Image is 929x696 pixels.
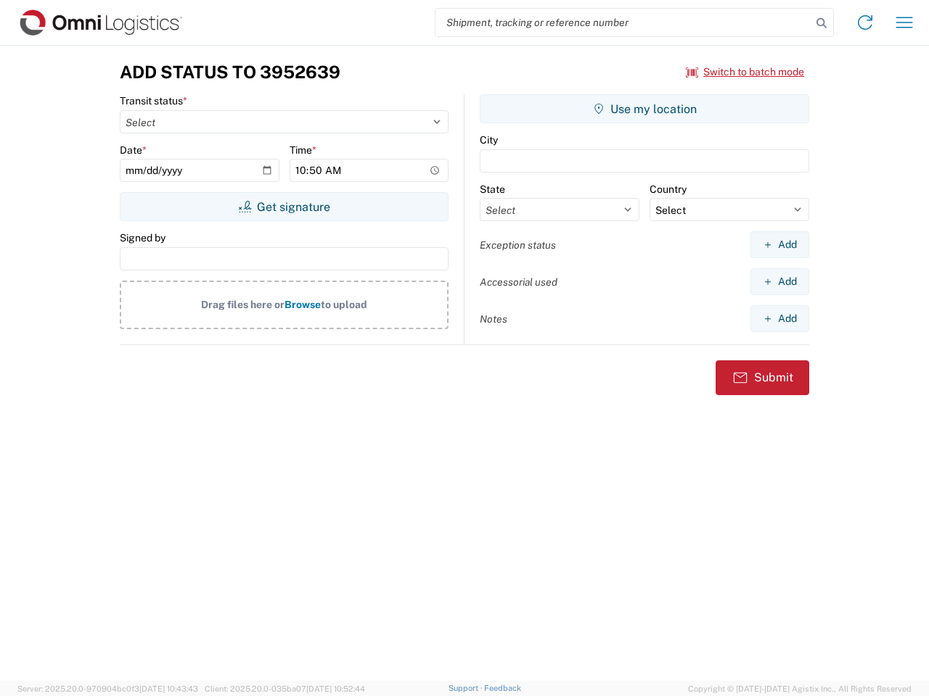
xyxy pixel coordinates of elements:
[120,144,147,157] label: Date
[650,183,687,196] label: Country
[17,684,198,693] span: Server: 2025.20.0-970904bc0f3
[306,684,365,693] span: [DATE] 10:52:44
[480,275,557,289] label: Accessorial used
[139,684,198,693] span: [DATE] 10:43:43
[480,183,505,196] label: State
[480,312,507,326] label: Notes
[120,94,187,107] label: Transit status
[750,305,809,332] button: Add
[321,299,367,310] span: to upload
[750,231,809,258] button: Add
[201,299,285,310] span: Drag files here or
[716,360,809,395] button: Submit
[688,682,912,695] span: Copyright © [DATE]-[DATE] Agistix Inc., All Rights Reserved
[480,239,556,252] label: Exception status
[750,268,809,295] button: Add
[205,684,365,693] span: Client: 2025.20.0-035ba07
[480,133,498,146] label: City
[120,192,449,221] button: Get signature
[484,684,521,692] a: Feedback
[120,62,340,83] h3: Add Status to 3952639
[290,144,316,157] label: Time
[285,299,321,310] span: Browse
[449,684,485,692] a: Support
[686,60,804,84] button: Switch to batch mode
[120,231,165,244] label: Signed by
[435,9,811,36] input: Shipment, tracking or reference number
[480,94,809,123] button: Use my location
